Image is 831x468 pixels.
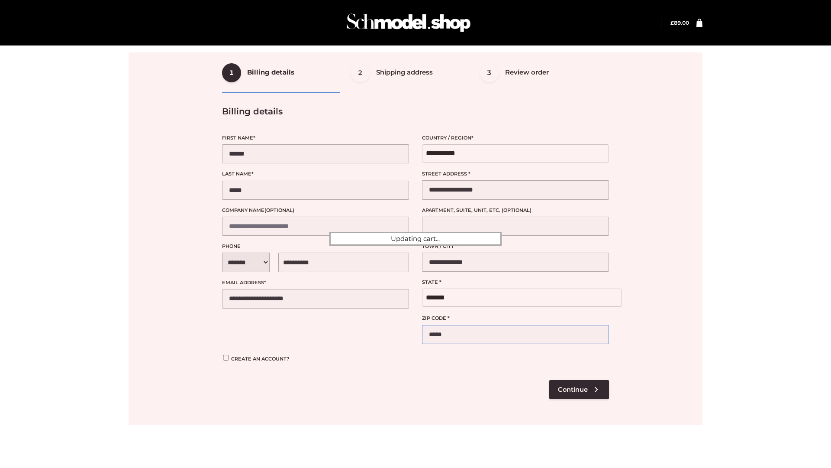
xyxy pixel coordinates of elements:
img: Schmodel Admin 964 [344,6,473,40]
div: Updating cart... [329,232,502,246]
bdi: 89.00 [670,19,689,26]
a: £89.00 [670,19,689,26]
span: £ [670,19,674,26]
